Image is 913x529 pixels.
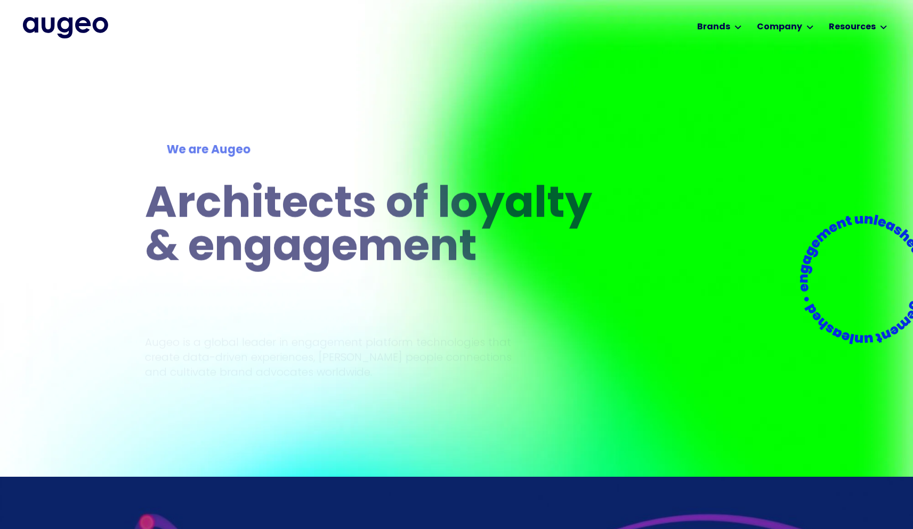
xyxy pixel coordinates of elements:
[145,334,512,379] p: Augeo is a global leader in engagement platform technologies that create data-driven experiences,...
[697,21,730,34] div: Brands
[145,184,605,270] h1: Architects of loyalty & engagement
[757,21,802,34] div: Company
[829,21,876,34] div: Resources
[23,17,108,38] img: Augeo's full logo in midnight blue.
[23,17,108,38] a: home
[166,141,584,159] div: We are Augeo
